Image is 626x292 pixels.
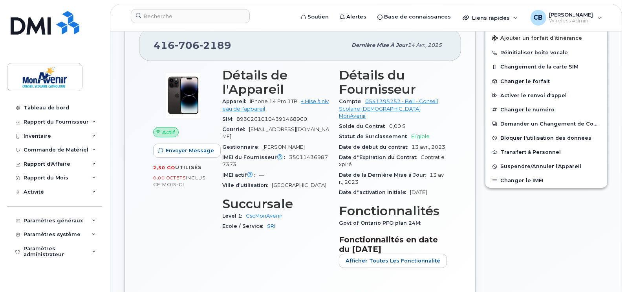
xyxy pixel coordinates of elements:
[472,15,510,21] span: Liens rapides
[250,98,298,104] span: iPhone 14 Pro 1TB
[485,159,607,174] button: Suspendre/Annuler l'Appareil
[153,175,186,181] span: 0,00 Octets
[222,144,262,150] span: Gestionnaire
[525,10,607,26] div: Chaima Ben Salah
[295,9,334,25] a: Soutien
[267,223,275,229] a: SRI
[351,42,408,48] span: Dernière mise à jour
[339,154,421,160] span: Date d''Expiration du Contrat
[492,35,582,43] span: Ajouter un forfait d’itinérance
[549,18,593,24] span: Wireless Admin
[339,172,430,178] span: Date de la Dernière Mise à Jour
[175,39,200,51] span: 706
[339,189,410,195] span: Date d''activation initiale
[339,133,411,139] span: Statut de Surclassement
[339,123,389,129] span: Solde du Contrat
[222,116,236,122] span: SIM
[346,13,366,21] span: Alertes
[339,254,447,268] button: Afficher Toutes les Fonctionnalité
[159,72,207,119] img: image20231002-3703462-11aim6e.jpeg
[339,98,365,104] span: Compte
[200,39,231,51] span: 2189
[485,117,607,131] button: Demander un Changement de Compte
[154,39,231,51] span: 416
[372,9,456,25] a: Base de connaissances
[485,145,607,159] button: Transfert à Personnel
[153,165,175,170] span: 2,50 Go
[485,89,607,103] button: Activer le renvoi d'appel
[408,42,442,48] span: 14 avr., 2025
[166,147,214,154] span: Envoyer Message
[222,98,250,104] span: Appareil
[175,164,201,170] span: utilisés
[272,182,326,188] span: [GEOGRAPHIC_DATA]
[222,154,289,160] span: IMEI du Fournisseur
[246,213,282,219] a: CscMonAvenir
[485,174,607,188] button: Changer le IMEI
[259,172,264,178] span: —
[222,223,267,229] span: Ecole / Service
[412,144,445,150] span: 13 avr., 2023
[485,74,607,89] button: Changer le forfait
[346,257,440,264] span: Afficher Toutes les Fonctionnalité
[222,182,272,188] span: Ville d’utilisation
[222,197,329,211] h3: Succursale
[549,11,593,18] span: [PERSON_NAME]
[308,13,329,21] span: Soutien
[500,78,550,84] span: Changer le forfait
[410,189,427,195] span: [DATE]
[500,164,581,170] span: Suspendre/Annuler l'Appareil
[485,131,607,145] button: Bloquer l'utilisation des données
[334,9,372,25] a: Alertes
[457,10,523,26] div: Liens rapides
[384,13,451,21] span: Base de connaissances
[131,9,250,23] input: Recherche
[339,98,438,119] a: 0541395252 - Bell - Conseil Scolaire [DEMOGRAPHIC_DATA] MonAvenir
[339,172,444,185] span: 13 avr., 2023
[339,204,447,218] h3: Fonctionnalités
[500,92,567,98] span: Activer le renvoi d'appel
[162,129,175,136] span: Actif
[485,30,607,46] button: Ajouter un forfait d’itinérance
[339,68,447,96] h3: Détails du Fournisseur
[236,116,307,122] span: 89302610104391468960
[153,144,221,158] button: Envoyer Message
[222,126,329,139] span: [EMAIL_ADDRESS][DOMAIN_NAME]
[339,220,425,226] span: Govt of Ontario PFO plan 24M
[389,123,406,129] span: 0,00 $
[222,213,246,219] span: Level 1
[222,68,329,96] h3: Détails de l'Appareil
[262,144,305,150] span: [PERSON_NAME]
[485,60,607,74] button: Changement de la carte SIM
[534,13,543,22] span: CB
[485,46,607,60] button: Réinitialiser boîte vocale
[411,133,430,139] span: Eligible
[222,126,249,132] span: Courriel
[222,172,259,178] span: IMEI actif
[339,235,447,254] h3: Fonctionnalités en date du [DATE]
[485,103,607,117] button: Changer le numéro
[339,144,412,150] span: Date de début du contrat
[222,98,329,111] a: + Mise à niveau de l'appareil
